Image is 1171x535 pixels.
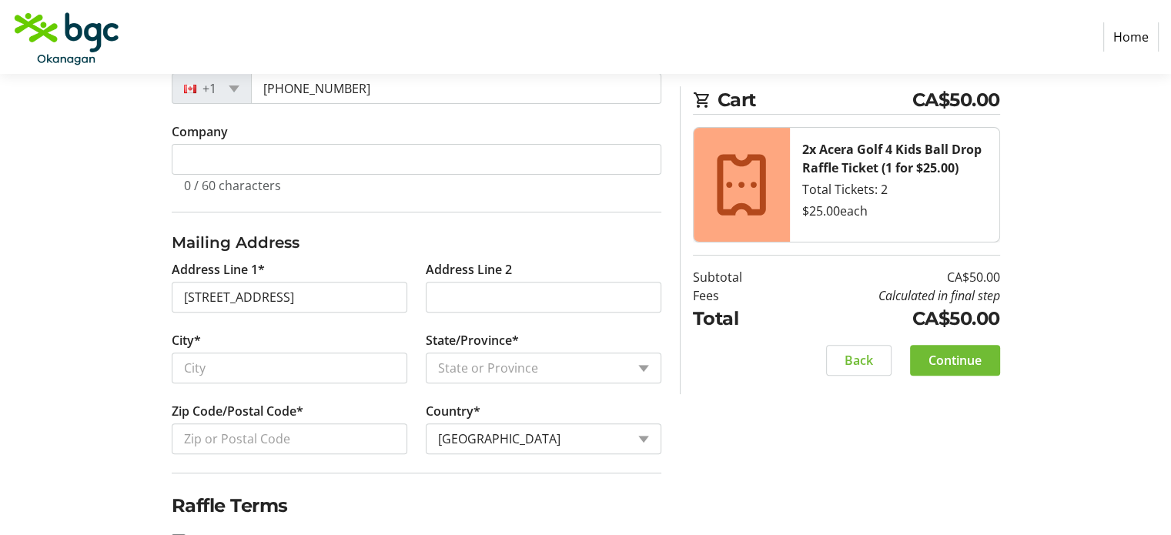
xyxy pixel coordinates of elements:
[802,202,987,220] div: $25.00 each
[693,268,781,286] td: Subtotal
[928,351,982,369] span: Continue
[426,402,480,420] label: Country*
[718,86,912,114] span: Cart
[172,492,661,520] h2: Raffle Terms
[251,73,661,104] input: (506) 234-5678
[1103,22,1159,52] a: Home
[426,331,519,349] label: State/Province*
[12,6,122,68] img: BGC Okanagan's Logo
[172,423,407,454] input: Zip or Postal Code
[172,353,407,383] input: City
[172,402,303,420] label: Zip Code/Postal Code*
[172,331,201,349] label: City*
[693,305,781,333] td: Total
[172,282,407,313] input: Address
[781,305,1000,333] td: CA$50.00
[802,180,987,199] div: Total Tickets: 2
[184,177,281,194] tr-character-limit: 0 / 60 characters
[910,345,1000,376] button: Continue
[172,231,661,254] h3: Mailing Address
[912,86,1000,114] span: CA$50.00
[172,260,265,279] label: Address Line 1*
[781,286,1000,305] td: Calculated in final step
[172,122,228,141] label: Company
[693,286,781,305] td: Fees
[845,351,873,369] span: Back
[826,345,892,376] button: Back
[802,141,982,176] strong: 2x Acera Golf 4 Kids Ball Drop Raffle Ticket (1 for $25.00)
[781,268,1000,286] td: CA$50.00
[426,260,512,279] label: Address Line 2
